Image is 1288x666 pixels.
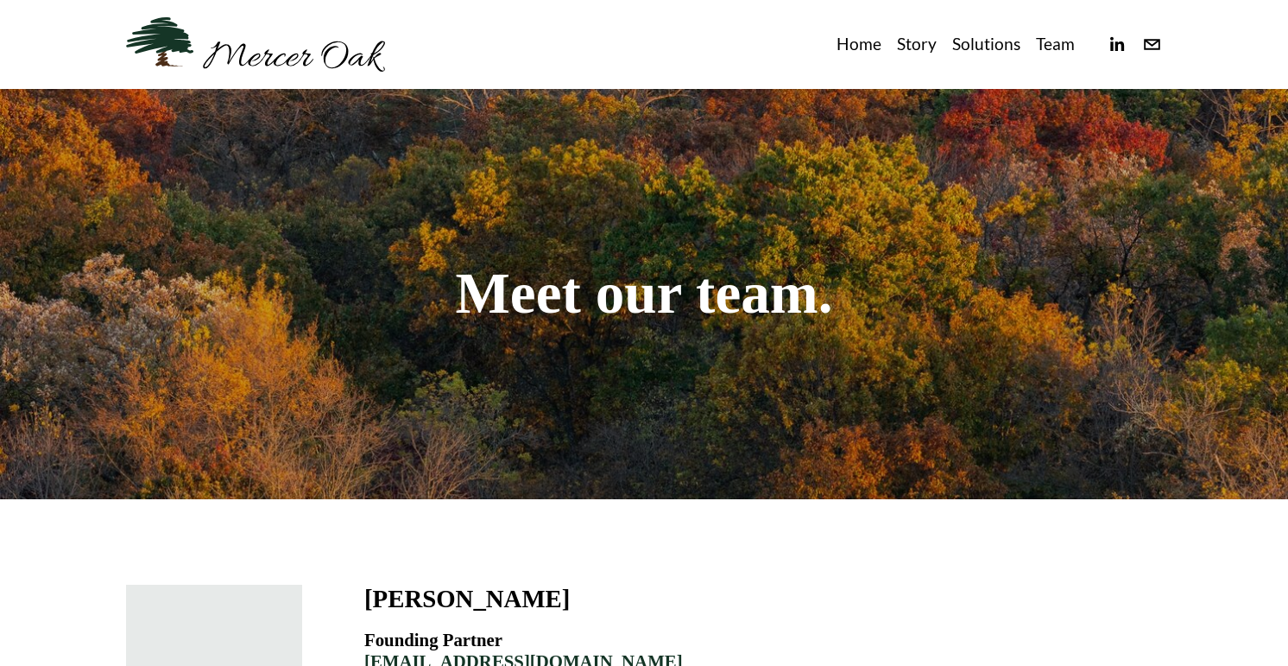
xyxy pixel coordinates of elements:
[364,585,570,612] h3: [PERSON_NAME]
[1036,30,1075,59] a: Team
[126,263,1162,324] h1: Meet our team.
[897,30,937,59] a: Story
[1107,35,1127,54] a: linkedin-unauth
[1142,35,1162,54] a: info@merceroaklaw.com
[952,30,1020,59] a: Solutions
[837,30,881,59] a: Home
